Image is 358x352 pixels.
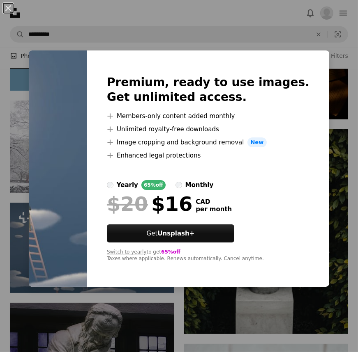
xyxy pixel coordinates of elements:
[107,193,148,215] span: $20
[107,224,234,242] a: GetUnsplash+
[117,180,138,190] div: yearly
[107,111,309,121] li: Members-only content added monthly
[196,206,232,213] span: per month
[107,249,309,262] div: to get Taxes where applicable. Renews automatically. Cancel anytime.
[141,180,166,190] div: 65% off
[157,230,194,237] strong: Unsplash+
[107,249,147,256] button: Switch to yearly
[161,249,180,255] span: 65% off
[176,182,182,188] input: monthly
[247,137,267,147] span: New
[107,182,113,188] input: yearly65%off
[185,180,214,190] div: monthly
[107,124,309,134] li: Unlimited royalty-free downloads
[29,50,87,287] img: premium_photo-1682308422738-727102e018ca
[107,151,309,160] li: Enhanced legal protections
[107,137,309,147] li: Image cropping and background removal
[107,193,192,215] div: $16
[196,198,232,206] span: CAD
[107,75,309,105] h2: Premium, ready to use images. Get unlimited access.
